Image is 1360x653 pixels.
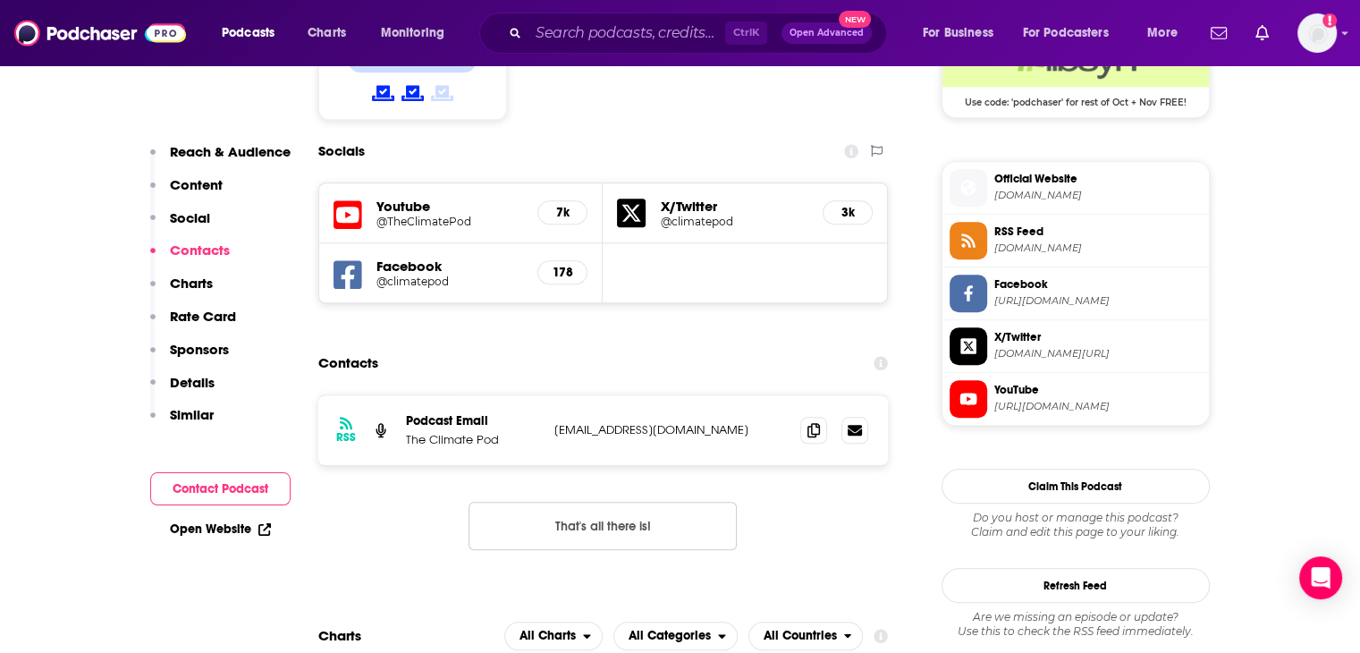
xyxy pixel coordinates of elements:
[150,406,214,439] button: Similar
[150,472,291,505] button: Contact Podcast
[376,275,524,288] a: @climatepod
[406,413,540,428] p: Podcast Email
[942,568,1210,603] button: Refresh Feed
[950,169,1202,207] a: Official Website[DOMAIN_NAME]
[1135,19,1200,47] button: open menu
[950,275,1202,312] a: Facebook[URL][DOMAIN_NAME]
[748,622,864,650] h2: Countries
[150,176,223,209] button: Content
[942,511,1210,539] div: Claim and edit this page to your liking.
[150,374,215,407] button: Details
[170,308,236,325] p: Rate Card
[1248,18,1276,48] a: Show notifications dropdown
[150,341,229,374] button: Sponsors
[528,19,725,47] input: Search podcasts, credits, & more...
[1147,21,1178,46] span: More
[923,21,993,46] span: For Business
[994,400,1202,413] span: https://www.youtube.com/@TheClimatePod
[381,21,444,46] span: Monitoring
[1023,21,1109,46] span: For Podcasters
[994,347,1202,360] span: twitter.com/climatepod
[368,19,468,47] button: open menu
[942,469,1210,504] button: Claim This Podcast
[838,205,857,220] h5: 3k
[613,622,738,650] button: open menu
[1297,13,1337,53] img: User Profile
[209,19,298,47] button: open menu
[170,406,214,423] p: Similar
[170,275,213,292] p: Charts
[1011,19,1135,47] button: open menu
[1204,18,1234,48] a: Show notifications dropdown
[613,622,738,650] h2: Categories
[504,622,603,650] h2: Platforms
[1297,13,1337,53] button: Show profile menu
[376,215,524,228] a: @TheClimatePod
[150,143,291,176] button: Reach & Audience
[376,198,524,215] h5: Youtube
[308,21,346,46] span: Charts
[296,19,357,47] a: Charts
[496,13,904,54] div: Search podcasts, credits, & more...
[520,630,576,642] span: All Charts
[950,380,1202,418] a: YouTube[URL][DOMAIN_NAME]
[725,21,767,45] span: Ctrl K
[170,209,210,226] p: Social
[170,176,223,193] p: Content
[318,627,361,644] h2: Charts
[660,215,808,228] a: @climatepod
[170,143,291,160] p: Reach & Audience
[170,242,230,259] p: Contacts
[942,610,1210,639] div: Are we missing an episode or update? Use this to check the RSS feed immediately.
[910,19,1016,47] button: open menu
[994,224,1202,240] span: RSS Feed
[553,205,572,220] h5: 7k
[469,502,737,550] button: Nothing here.
[994,382,1202,398] span: YouTube
[994,329,1202,345] span: X/Twitter
[222,21,275,46] span: Podcasts
[994,276,1202,293] span: Facebook
[406,432,540,447] p: The Climate Pod
[170,341,229,358] p: Sponsors
[994,171,1202,187] span: Official Website
[942,33,1209,106] a: Libsyn Deal: Use code: 'podchaser' for rest of Oct + Nov FREE!
[1297,13,1337,53] span: Logged in as megcassidy
[376,258,524,275] h5: Facebook
[790,29,864,38] span: Open Advanced
[994,294,1202,308] span: https://www.facebook.com/climatepod
[839,11,871,28] span: New
[504,622,603,650] button: open menu
[942,511,1210,525] span: Do you host or manage this podcast?
[629,630,711,642] span: All Categories
[994,242,1202,255] span: theclimatepod.libsyn.com
[764,630,837,642] span: All Countries
[950,327,1202,365] a: X/Twitter[DOMAIN_NAME][URL]
[318,346,378,380] h2: Contacts
[994,189,1202,202] span: theclimatepod.libsyn.com
[170,522,271,537] a: Open Website
[1322,13,1337,28] svg: Add a profile image
[150,308,236,341] button: Rate Card
[554,422,787,437] p: [EMAIL_ADDRESS][DOMAIN_NAME]
[950,222,1202,259] a: RSS Feed[DOMAIN_NAME]
[150,275,213,308] button: Charts
[14,16,186,50] img: Podchaser - Follow, Share and Rate Podcasts
[318,134,365,168] h2: Socials
[150,242,230,275] button: Contacts
[553,265,572,280] h5: 178
[781,22,872,44] button: Open AdvancedNew
[942,87,1209,108] span: Use code: 'podchaser' for rest of Oct + Nov FREE!
[1299,556,1342,599] div: Open Intercom Messenger
[170,374,215,391] p: Details
[150,209,210,242] button: Social
[336,430,356,445] h3: RSS
[748,622,864,650] button: open menu
[660,198,808,215] h5: X/Twitter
